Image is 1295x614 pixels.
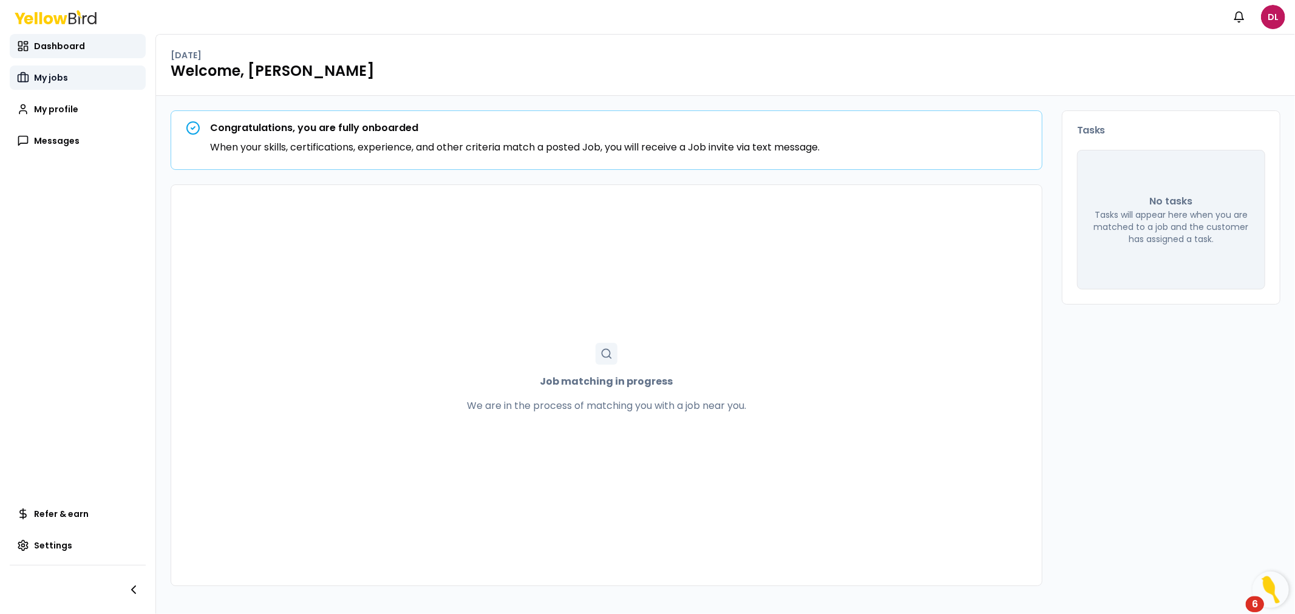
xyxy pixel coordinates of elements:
button: Open Resource Center, 6 new notifications [1253,572,1289,608]
p: Tasks will appear here when you are matched to a job and the customer has assigned a task. [1092,209,1250,245]
span: My profile [34,103,78,115]
span: My jobs [34,72,68,84]
a: Settings [10,533,146,558]
p: [DATE] [171,49,202,61]
h3: Tasks [1077,126,1265,135]
span: Refer & earn [34,508,89,520]
a: Dashboard [10,34,146,58]
strong: Congratulations, you are fully onboarded [210,121,418,135]
a: My jobs [10,66,146,90]
p: No tasks [1150,194,1193,209]
p: We are in the process of matching you with a job near you. [467,399,746,413]
span: Settings [34,539,72,552]
a: My profile [10,97,146,121]
a: Refer & earn [10,502,146,526]
span: DL [1261,5,1285,29]
strong: Job matching in progress [540,374,673,389]
h1: Welcome, [PERSON_NAME] [171,61,1280,81]
p: When your skills, certifications, experience, and other criteria match a posted Job, you will rec... [210,140,820,155]
a: Messages [10,129,146,153]
span: Messages [34,135,80,147]
span: Dashboard [34,40,85,52]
